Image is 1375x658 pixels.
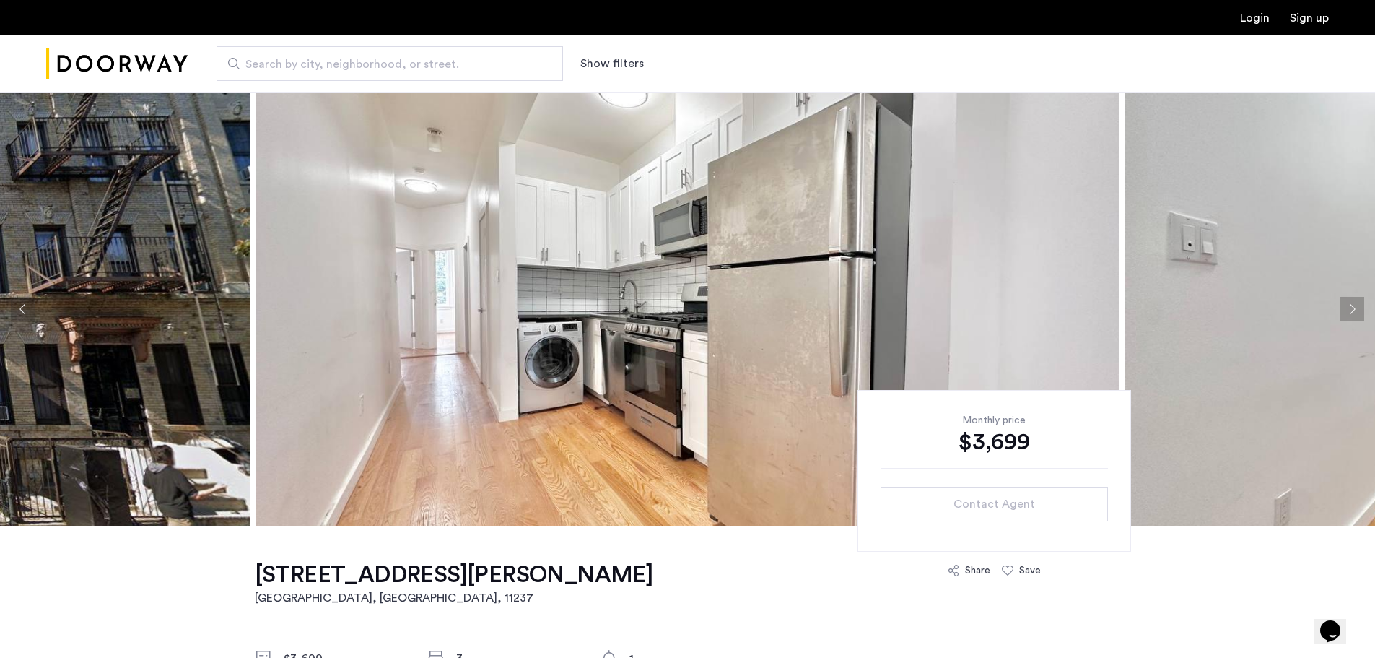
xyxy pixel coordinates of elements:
[1314,600,1361,644] iframe: chat widget
[965,563,990,578] div: Share
[255,560,653,589] h1: [STREET_ADDRESS][PERSON_NAME]
[1290,12,1329,24] a: Registration
[46,37,188,91] a: Cazamio Logo
[580,55,644,72] button: Show or hide filters
[881,413,1108,428] div: Monthly price
[46,37,188,91] img: logo
[881,487,1108,521] button: button
[881,428,1108,456] div: $3,699
[1019,563,1041,578] div: Save
[256,92,1119,526] img: apartment
[1340,297,1364,321] button: Next apartment
[953,495,1035,513] span: Contact Agent
[217,46,563,81] input: Apartment Search
[255,589,653,607] h2: [GEOGRAPHIC_DATA], [GEOGRAPHIC_DATA] , 11237
[245,56,523,73] span: Search by city, neighborhood, or street.
[255,560,653,607] a: [STREET_ADDRESS][PERSON_NAME][GEOGRAPHIC_DATA], [GEOGRAPHIC_DATA], 11237
[11,297,35,321] button: Previous apartment
[1240,12,1270,24] a: Login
